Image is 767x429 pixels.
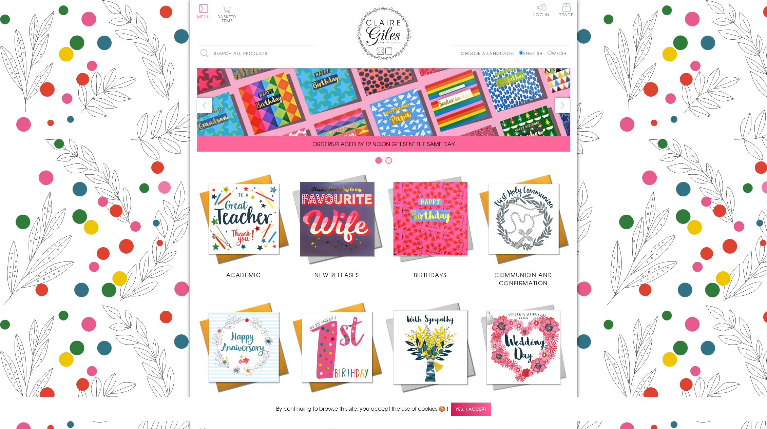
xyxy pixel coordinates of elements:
[461,50,518,56] p: Choose a language:
[519,50,546,56] label: English
[384,172,477,279] a: Birthdays
[375,157,382,164] button: Carousel Page 1 (Current Slide)
[477,172,570,287] a: Communion and Confirmation
[220,14,236,24] span: 0 items
[495,271,552,287] span: Communion and Confirmation
[290,172,384,279] a: New Releases
[217,5,236,23] button: Basket0 items
[197,300,290,407] a: Anniversary
[533,3,550,17] a: Log In
[309,46,316,61] input: Search
[519,51,523,55] input: English
[197,157,570,167] div: Carousel Pagination
[548,51,552,55] input: Welsh
[197,172,290,279] a: Academic
[555,98,570,113] button: next
[559,3,574,17] span: Trade
[384,300,477,407] a: Sympathy
[314,271,359,279] span: New Releases
[414,271,446,279] span: Birthdays
[226,271,261,279] span: Academic
[197,98,212,113] button: prev
[385,157,392,164] button: Carousel Page 2
[197,46,316,61] input: Search all products
[312,140,455,148] span: ORDERS PLACED BY 12 NOON GET SENT THE SAME DAY
[197,4,210,19] button: Menu
[451,403,491,416] span: Yes, I accept
[477,300,570,407] a: Wedding Occasions
[357,7,411,60] img: Claire Giles Greetings Cards
[559,3,574,18] a: Trade
[197,14,210,20] span: Menu
[548,50,567,56] label: Welsh
[290,300,384,407] a: Age Cards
